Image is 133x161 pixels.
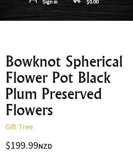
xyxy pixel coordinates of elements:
[38,142,52,151] span: NZD
[5,122,33,131] a: Gift Tree
[5,141,128,151] div: $199.99
[5,53,128,118] h1: Bowknot Spherical Flower Pot Black Plum Preserved Flowers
